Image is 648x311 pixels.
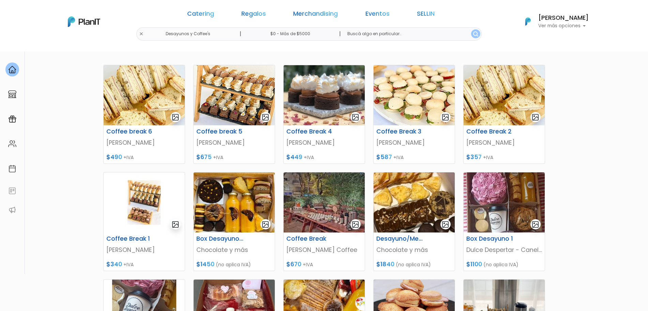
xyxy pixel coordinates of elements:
a: gallery-light Desayuno/Merienda para Dos Chocolate y más $1840 (no aplica IVA) [373,172,455,271]
span: +IVA [123,261,134,268]
img: PlanIt Logo [68,16,100,27]
img: home-e721727adea9d79c4d83392d1f703f7f8bce08238fde08b1acbfd93340b81755.svg [8,66,16,74]
img: thumb_desayuno_2.jpeg [374,172,455,232]
div: PLAN IT Ya probaste PlanitGO? Vas a poder automatizarlas acciones de todo el año. Escribinos para... [18,48,120,91]
i: send [116,102,130,111]
p: [PERSON_NAME] [286,138,362,147]
img: feedback-78b5a0c8f98aac82b08bfc38622c3050aee476f2c9584af64705fc4e61158814.svg [8,187,16,195]
h6: Coffee break 5 [192,128,248,135]
a: gallery-light Box Desayuno 1 Dulce Despertar - Canelones $1100 (no aplica IVA) [463,172,545,271]
span: $1100 [466,260,482,268]
img: calendar-87d922413cdce8b2cf7b7f5f62616a5cf9e4887200fb71536465627b3292af00.svg [8,165,16,173]
p: [PERSON_NAME] [106,245,182,254]
span: +IVA [393,154,404,161]
p: | [339,30,341,38]
a: Regalos [241,11,266,19]
p: Ver más opciones [538,24,589,28]
span: $675 [196,153,212,161]
img: marketplace-4ceaa7011d94191e9ded77b95e3339b90024bf715f7c57f8cf31f2d8c509eaba.svg [8,90,16,98]
a: gallery-light Coffee Break 2 [PERSON_NAME] $357 +IVA [463,65,545,164]
a: gallery-light Coffee Break [PERSON_NAME] Coffee $670 +IVA [283,172,365,271]
img: thumb_image__copia___copia___copia_-Photoroom__1_.jpg [104,172,185,232]
p: [PERSON_NAME] [106,138,182,147]
img: thumb_PHOTO-2021-09-21-17-07-49portada.jpg [464,65,545,125]
img: thumb_WhatsApp_Image_2022-07-29_at_13.13.08.jpeg [464,172,545,232]
span: $587 [376,153,392,161]
a: gallery-light Coffee break 5 [PERSON_NAME] $675 +IVA [193,65,275,164]
strong: PLAN IT [24,55,44,61]
img: gallery-light [351,113,359,121]
img: thumb_WhatsApp_Image_2022-05-03_at_13.50.34.jpeg [284,172,365,232]
h6: Coffee break 6 [102,128,158,135]
span: J [69,41,82,55]
a: gallery-light Coffee break 6 [PERSON_NAME] $490 +IVA [103,65,185,164]
a: gallery-light Coffee Break 4 [PERSON_NAME] $449 +IVA [283,65,365,164]
img: user_04fe99587a33b9844688ac17b531be2b.png [55,41,69,55]
p: | [240,30,241,38]
img: thumb_PHOTO-2021-09-21-17-07-49portada.jpg [104,65,185,125]
p: Chocolate y más [376,245,452,254]
a: gallery-light Coffee Break 1 [PERSON_NAME] $340 +IVA [103,172,185,271]
h6: Coffee Break 3 [372,128,428,135]
a: gallery-light Coffee Break 3 [PERSON_NAME] $587 +IVA [373,65,455,164]
h6: Coffee Break 4 [282,128,338,135]
img: search_button-432b6d5273f82d61273b3651a40e1bd1b912527efae98b1b7a1b2c0702e16a8d.svg [473,31,478,37]
h6: Box Desayuno / Merienda 10 [192,235,248,242]
input: Buscá algo en particular.. [342,27,481,41]
div: J [18,41,120,55]
span: $1840 [376,260,394,268]
span: ¡Escríbenos! [35,104,104,111]
img: partners-52edf745621dab592f3b2c58e3bca9d71375a7ef29c3b500c9f145b62cc070d4.svg [8,206,16,214]
a: gallery-light Box Desayuno / Merienda 10 Chocolate y más $1450 (no aplica IVA) [193,172,275,271]
p: Ya probaste PlanitGO? Vas a poder automatizarlas acciones de todo el año. Escribinos para saber más! [24,63,114,85]
img: user_d58e13f531133c46cb30575f4d864daf.jpeg [62,34,75,48]
span: +IVA [483,154,493,161]
img: gallery-light [171,113,179,121]
a: Merchandising [293,11,338,19]
p: [PERSON_NAME] [376,138,452,147]
span: +IVA [213,154,223,161]
a: Eventos [365,11,390,19]
img: thumb_PHOTO-2021-09-21-17-08-07portada.jpg [194,65,275,125]
i: keyboard_arrow_down [106,52,116,62]
span: $490 [106,153,122,161]
img: people-662611757002400ad9ed0e3c099ab2801c6687ba6c219adb57efc949bc21e19d.svg [8,140,16,148]
h6: Coffee Break 1 [102,235,158,242]
img: thumb_68955751_411426702909541_5879258490458170290_n.jpg [284,65,365,125]
p: [PERSON_NAME] Coffee [286,245,362,254]
span: $1450 [196,260,214,268]
h6: Coffee Break [282,235,338,242]
img: gallery-light [441,221,449,228]
img: gallery-light [531,221,539,228]
img: gallery-light [171,221,179,228]
span: (no aplica IVA) [396,261,431,268]
i: insert_emoticon [104,102,116,111]
p: [PERSON_NAME] [196,138,272,147]
img: gallery-light [261,221,269,228]
img: campaigns-02234683943229c281be62815700db0a1741e53638e28bf9629b52c665b00959.svg [8,115,16,123]
a: Catering [187,11,214,19]
img: thumb_PHOTO-2022-03-20-15-04-12.jpg [194,172,275,232]
span: $357 [466,153,482,161]
h6: [PERSON_NAME] [538,15,589,21]
button: PlanIt Logo [PERSON_NAME] Ver más opciones [516,13,589,30]
img: PlanIt Logo [521,14,536,29]
span: +IVA [123,154,134,161]
span: $449 [286,153,302,161]
h6: Box Desayuno 1 [462,235,518,242]
span: +IVA [303,261,313,268]
span: $340 [106,260,122,268]
h6: Coffee Break 2 [462,128,518,135]
img: close-6986928ebcb1d6c9903e3b54e860dbc4d054630f23adef3a32610726dff6a82b.svg [139,32,144,36]
img: gallery-light [261,113,269,121]
img: thumb_PHOTO-2021-09-21-17-07-51portada.jpg [374,65,455,125]
span: (no aplica IVA) [216,261,251,268]
a: SELLIN [417,11,435,19]
p: Chocolate y más [196,245,272,254]
h6: Desayuno/Merienda para Dos [372,235,428,242]
p: [PERSON_NAME] [466,138,542,147]
span: (no aplica IVA) [483,261,518,268]
span: +IVA [304,154,314,161]
img: gallery-light [441,113,449,121]
img: gallery-light [351,221,359,228]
